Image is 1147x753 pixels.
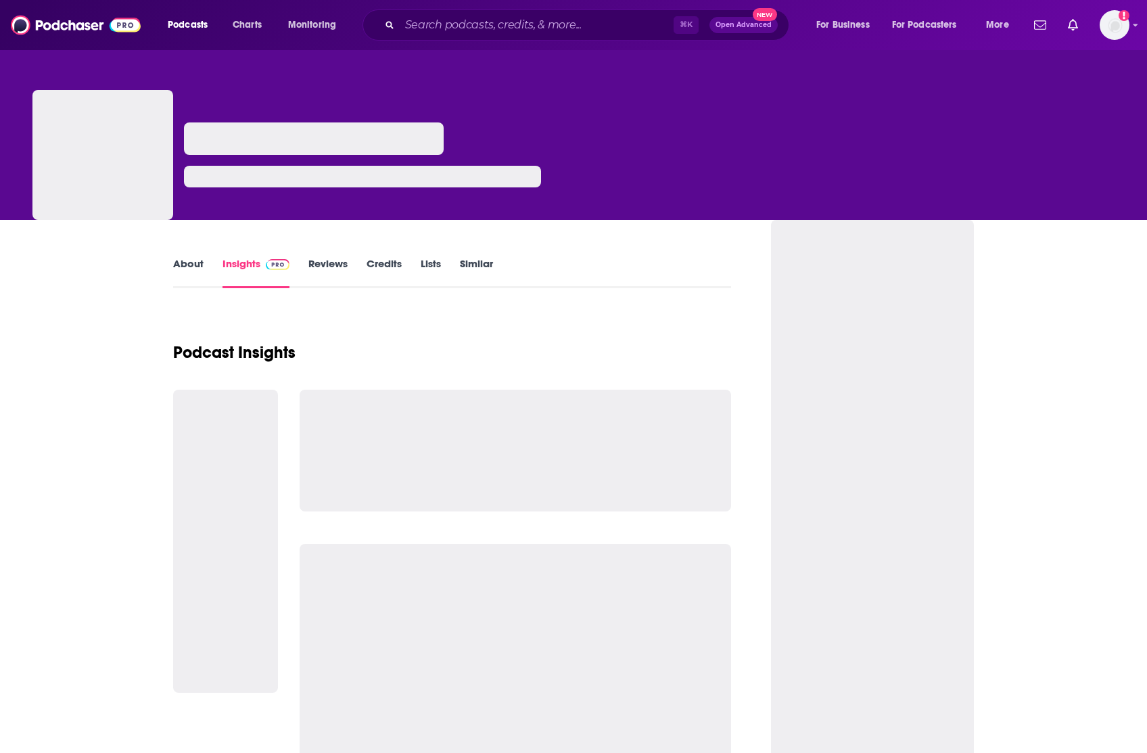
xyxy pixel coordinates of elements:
a: About [173,257,204,288]
span: ⌘ K [674,16,699,34]
a: Lists [421,257,441,288]
h1: Podcast Insights [173,342,296,363]
button: open menu [883,14,977,36]
a: Show notifications dropdown [1029,14,1052,37]
a: Credits [367,257,402,288]
button: open menu [977,14,1026,36]
span: Logged in as gracemyron [1100,10,1129,40]
img: Podchaser - Follow, Share and Rate Podcasts [11,12,141,38]
button: open menu [279,14,354,36]
button: Open AdvancedNew [709,17,778,33]
span: Open Advanced [716,22,772,28]
img: User Profile [1100,10,1129,40]
a: Charts [224,14,270,36]
svg: Add a profile image [1119,10,1129,21]
a: InsightsPodchaser Pro [223,257,289,288]
input: Search podcasts, credits, & more... [400,14,674,36]
span: Podcasts [168,16,208,35]
span: Charts [233,16,262,35]
span: Monitoring [288,16,336,35]
a: Reviews [308,257,348,288]
img: Podchaser Pro [266,259,289,270]
span: More [986,16,1009,35]
a: Show notifications dropdown [1062,14,1083,37]
span: New [753,8,777,21]
span: For Business [816,16,870,35]
button: open menu [807,14,887,36]
span: For Podcasters [892,16,957,35]
button: Show profile menu [1100,10,1129,40]
a: Similar [460,257,493,288]
button: open menu [158,14,225,36]
div: Search podcasts, credits, & more... [375,9,802,41]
